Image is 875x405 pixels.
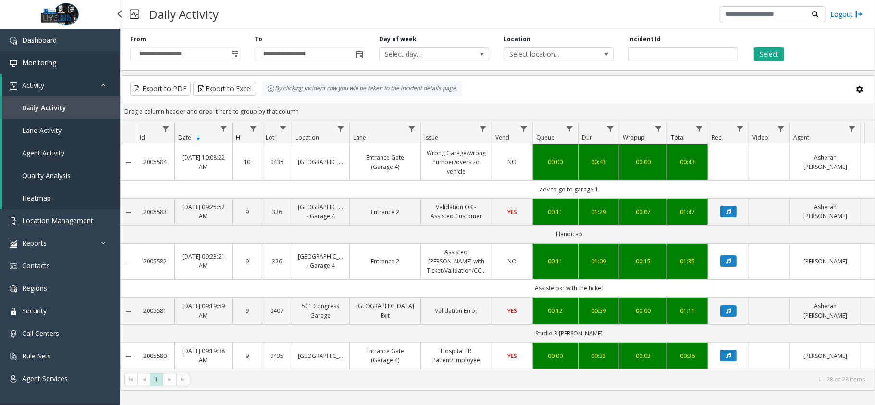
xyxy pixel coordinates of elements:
a: Validation Error [427,306,486,315]
a: 01:47 [673,207,702,216]
a: Collapse Details [121,208,136,216]
a: 9 [238,257,256,266]
img: pageIcon [130,2,139,26]
a: [GEOGRAPHIC_DATA] - Garage 4 [298,202,344,221]
span: Select day... [380,48,467,61]
span: Heatmap [22,193,51,202]
span: Lot [266,133,274,142]
img: 'icon' [10,353,17,360]
span: Quality Analysis [22,171,71,180]
img: 'icon' [10,37,17,45]
a: Wrong Garage/wrong number/oversizd vehicle [427,148,486,176]
a: 00:00 [625,157,661,167]
a: Agent Activity [2,142,120,164]
img: 'icon' [10,217,17,225]
span: Video [752,133,768,142]
span: Daily Activity [22,103,66,112]
img: infoIcon.svg [267,85,275,93]
button: Select [754,47,784,61]
span: NO [508,158,517,166]
a: Asherah [PERSON_NAME] [796,202,855,221]
a: YES [498,351,527,360]
span: Location [296,133,319,142]
a: 2005584 [142,157,169,167]
a: Daily Activity [2,96,120,119]
img: 'icon' [10,285,17,293]
a: 00:43 [673,157,702,167]
a: 00:00 [539,157,572,167]
img: 'icon' [10,375,17,383]
a: 00:12 [539,306,572,315]
span: Sortable [195,134,202,142]
label: Location [504,35,530,44]
a: [DATE] 09:25:52 AM [181,202,226,221]
label: Day of week [379,35,417,44]
a: Id Filter Menu [160,122,173,135]
span: Reports [22,238,47,248]
a: Entrance Gate (Garage 4) [356,153,415,171]
span: Total [671,133,685,142]
a: 9 [238,306,256,315]
a: 01:11 [673,306,702,315]
span: Issue [424,133,438,142]
a: 0407 [268,306,286,315]
a: [PERSON_NAME] [796,351,855,360]
span: Agent [793,133,809,142]
span: Dashboard [22,36,57,45]
a: 00:11 [539,257,572,266]
h3: Daily Activity [144,2,223,26]
a: Entrance Gate (Garage 4) [356,346,415,365]
a: Validation OK - Assisted Customer [427,202,486,221]
div: Drag a column header and drop it here to group by that column [121,103,875,120]
a: Issue Filter Menu [477,122,490,135]
div: 01:29 [584,207,613,216]
a: NO [498,257,527,266]
span: Monitoring [22,58,56,67]
a: 0435 [268,351,286,360]
div: By clicking Incident row you will be taken to the incident details page. [262,82,462,96]
div: Data table [121,122,875,369]
a: Quality Analysis [2,164,120,187]
span: Lane Activity [22,126,62,135]
a: [GEOGRAPHIC_DATA] - Garage 4 [298,252,344,270]
a: 501 Congress Garage [298,301,344,320]
a: 00:43 [584,157,613,167]
span: YES [507,352,517,360]
span: Rule Sets [22,351,51,360]
a: Rec. Filter Menu [734,122,747,135]
a: Lane Filter Menu [406,122,419,135]
a: Asherah [PERSON_NAME] [796,153,855,171]
a: NO [498,157,527,167]
a: Entrance 2 [356,257,415,266]
span: Queue [536,133,555,142]
img: 'icon' [10,82,17,90]
a: Hospital ER Patient/Employee [427,346,486,365]
img: logout [855,9,863,19]
a: [GEOGRAPHIC_DATA] [298,157,344,167]
a: Collapse Details [121,258,136,266]
span: Contacts [22,261,50,270]
span: Toggle popup [354,48,364,61]
span: Lane [353,133,366,142]
span: Page 1 [150,373,163,386]
a: 10 [238,157,256,167]
a: [PERSON_NAME] [796,257,855,266]
a: 01:09 [584,257,613,266]
a: Lot Filter Menu [277,122,290,135]
a: Agent Filter Menu [846,122,859,135]
span: NO [508,257,517,265]
a: Heatmap [2,187,120,209]
button: Export to PDF [130,82,191,96]
a: Video Filter Menu [775,122,788,135]
a: Dur Filter Menu [604,122,617,135]
div: 00:15 [625,257,661,266]
a: Logout [830,9,863,19]
span: Regions [22,284,47,293]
